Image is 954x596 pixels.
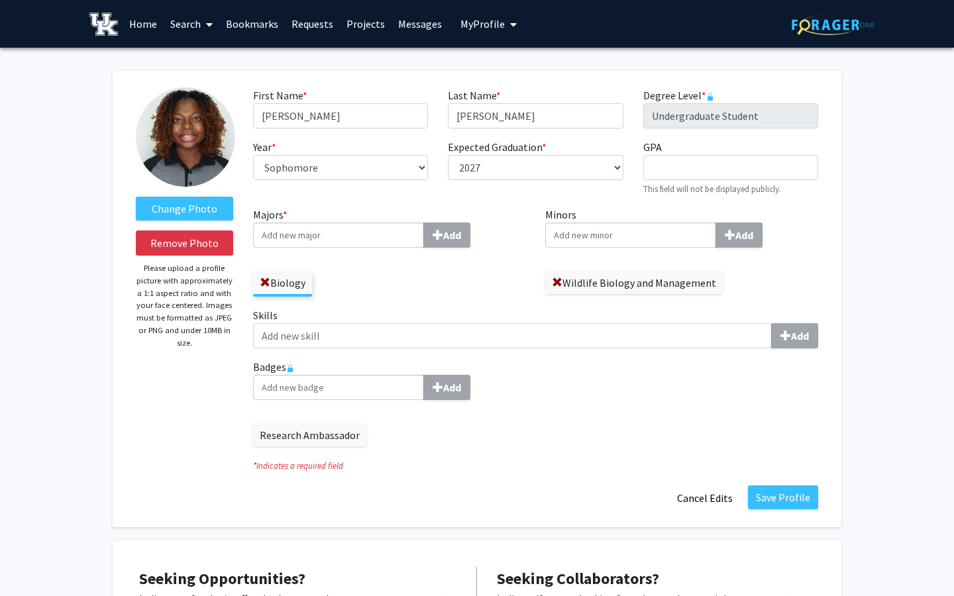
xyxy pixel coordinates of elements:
[253,272,312,294] label: Biology
[545,223,716,248] input: MinorsAdd
[545,207,818,248] label: Minors
[164,1,219,47] a: Search
[136,262,233,349] p: Please upload a profile picture with approximately a 1:1 aspect ratio and with your face centered...
[643,139,662,155] label: GPA
[748,485,818,509] button: Save Profile
[668,485,741,511] button: Cancel Edits
[545,272,723,294] label: Wildlife Biology and Management
[253,359,818,400] label: Badges
[253,87,307,103] label: First Name
[123,1,164,47] a: Home
[253,323,772,348] input: SkillsAdd
[139,568,305,589] span: Seeking Opportunities?
[771,323,818,348] button: Skills
[392,1,449,47] a: Messages
[136,197,233,221] label: ChangeProfile Picture
[423,375,470,400] button: Badges
[285,1,340,47] a: Requests
[735,228,753,242] b: Add
[448,87,501,103] label: Last Name
[792,15,874,35] img: ForagerOne Logo
[448,139,547,155] label: Expected Graduation
[253,307,818,348] label: Skills
[253,424,366,446] label: Research Ambassador
[10,536,56,586] iframe: Chat
[443,381,461,394] b: Add
[460,17,505,30] span: My Profile
[253,460,818,472] i: Indicates a required field
[791,329,809,342] b: Add
[253,207,526,248] label: Majors
[253,375,424,400] input: BadgesAdd
[253,139,276,155] label: Year
[136,230,233,256] button: Remove Photo
[89,13,118,36] img: University of Kentucky Logo
[643,87,714,103] label: Degree Level
[497,568,659,589] span: Seeking Collaborators?
[643,183,781,194] small: This field will not be displayed publicly.
[423,223,470,248] button: Majors*
[136,87,235,187] img: Profile Picture
[443,228,461,242] b: Add
[715,223,763,248] button: Minors
[219,1,285,47] a: Bookmarks
[706,93,714,101] svg: This information is provided and automatically updated by the University of Kentucky and is not e...
[253,223,424,248] input: Majors*Add
[340,1,392,47] a: Projects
